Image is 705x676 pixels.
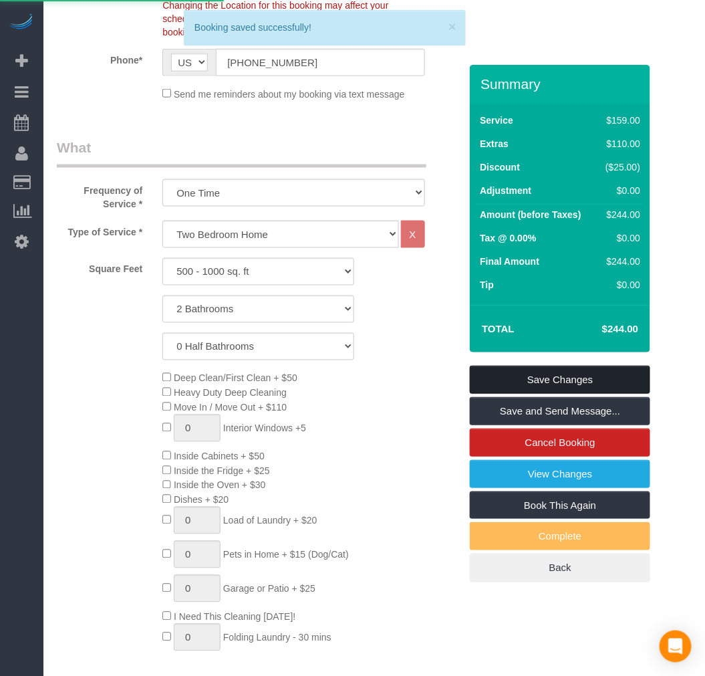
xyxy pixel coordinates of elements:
span: Inside the Fridge + $25 [174,466,270,477]
button: × [448,19,456,33]
div: $0.00 [601,231,641,245]
label: Phone* [47,49,152,67]
span: Dishes + $20 [174,495,229,505]
span: Pets in Home + $15 (Dog/Cat) [223,550,349,560]
label: Type of Service * [47,221,152,239]
label: Amount (before Taxes) [480,208,581,221]
label: Extras [480,137,509,150]
img: Automaid Logo [8,13,35,32]
div: $244.00 [601,255,641,268]
label: Discount [480,160,520,174]
a: Save Changes [470,366,650,394]
div: $159.00 [601,114,641,127]
div: $0.00 [601,184,641,197]
a: Save and Send Message... [470,397,650,425]
span: Folding Laundry - 30 mins [223,633,331,643]
span: Inside Cabinets + $50 [174,451,265,462]
label: Tax @ 0.00% [480,231,536,245]
label: Service [480,114,513,127]
div: Booking saved successfully! [194,21,455,34]
span: Heavy Duty Deep Cleaning [174,388,287,399]
legend: What [57,138,426,168]
a: Cancel Booking [470,429,650,457]
input: Phone* [216,49,424,76]
a: View Changes [470,460,650,488]
div: $110.00 [601,137,641,150]
span: Deep Clean/First Clean + $50 [174,373,297,384]
strong: Total [482,323,515,334]
span: Garage or Patio + $25 [223,584,315,594]
span: Send me reminders about my booking via text message [174,89,405,100]
a: Back [470,554,650,582]
h4: $244.00 [562,324,638,335]
label: Adjustment [480,184,531,197]
label: Tip [480,278,494,292]
span: Move In / Move Out + $110 [174,403,287,413]
h3: Summary [480,76,644,92]
div: $0.00 [601,278,641,292]
a: Book This Again [470,491,650,520]
span: Interior Windows +5 [223,423,306,434]
label: Final Amount [480,255,539,268]
div: Open Intercom Messenger [660,631,692,663]
label: Square Feet [47,258,152,276]
div: ($25.00) [601,160,641,174]
label: Frequency of Service * [47,179,152,211]
div: $244.00 [601,208,641,221]
span: I Need This Cleaning [DATE]! [174,612,295,623]
span: Inside the Oven + $30 [174,480,265,491]
span: Load of Laundry + $20 [223,516,317,526]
